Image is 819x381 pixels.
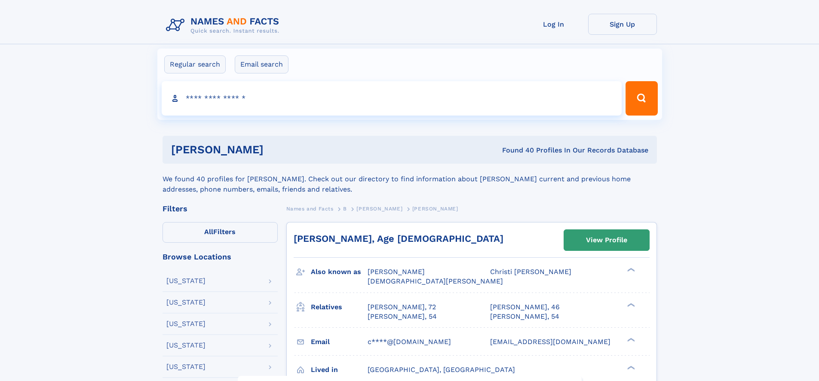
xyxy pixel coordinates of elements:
[368,302,436,312] a: [PERSON_NAME], 72
[166,320,206,327] div: [US_STATE]
[368,366,515,374] span: [GEOGRAPHIC_DATA], [GEOGRAPHIC_DATA]
[311,363,368,377] h3: Lived in
[163,14,286,37] img: Logo Names and Facts
[162,81,622,116] input: search input
[586,230,627,250] div: View Profile
[383,146,648,155] div: Found 40 Profiles In Our Records Database
[166,299,206,306] div: [US_STATE]
[368,312,437,321] a: [PERSON_NAME], 54
[311,335,368,349] h3: Email
[588,14,657,35] a: Sign Up
[625,365,635,370] div: ❯
[204,228,213,236] span: All
[490,312,559,321] a: [PERSON_NAME], 54
[164,55,226,73] label: Regular search
[163,253,278,261] div: Browse Locations
[490,302,560,312] a: [PERSON_NAME], 46
[368,277,503,285] span: [DEMOGRAPHIC_DATA][PERSON_NAME]
[368,268,425,276] span: [PERSON_NAME]
[356,203,402,214] a: [PERSON_NAME]
[163,222,278,243] label: Filters
[343,203,347,214] a: B
[311,300,368,314] h3: Relatives
[311,265,368,279] h3: Also known as
[343,206,347,212] span: B
[286,203,334,214] a: Names and Facts
[235,55,288,73] label: Email search
[356,206,402,212] span: [PERSON_NAME]
[171,144,383,155] h1: [PERSON_NAME]
[294,233,503,244] a: [PERSON_NAME], Age [DEMOGRAPHIC_DATA]
[166,342,206,349] div: [US_STATE]
[163,164,657,195] div: We found 40 profiles for [PERSON_NAME]. Check out our directory to find information about [PERSON...
[412,206,458,212] span: [PERSON_NAME]
[166,363,206,370] div: [US_STATE]
[163,205,278,213] div: Filters
[625,267,635,273] div: ❯
[626,81,657,116] button: Search Button
[564,230,649,250] a: View Profile
[490,338,610,346] span: [EMAIL_ADDRESS][DOMAIN_NAME]
[519,14,588,35] a: Log In
[490,268,571,276] span: Christi [PERSON_NAME]
[625,302,635,308] div: ❯
[166,277,206,284] div: [US_STATE]
[625,337,635,342] div: ❯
